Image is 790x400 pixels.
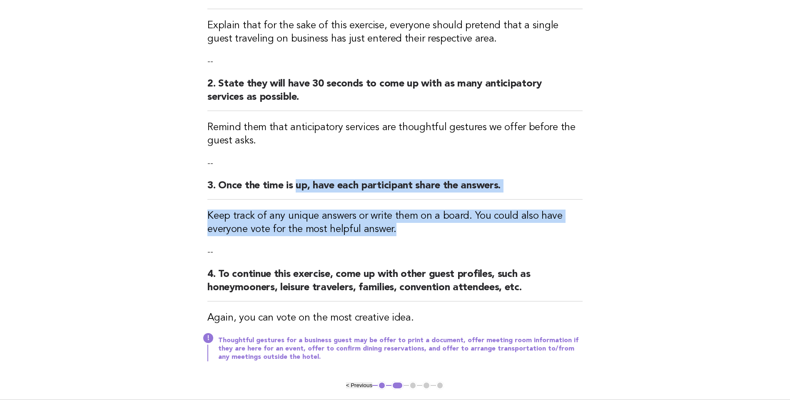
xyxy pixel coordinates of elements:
[207,77,583,111] h2: 2. State they will have 30 seconds to come up with as many anticipatory services as possible.
[207,19,583,46] h3: Explain that for the sake of this exercise, everyone should pretend that a single guest traveling...
[378,381,386,390] button: 1
[207,179,583,200] h2: 3. Once the time is up, have each participant share the answers.
[207,311,583,325] h3: Again, you can vote on the most creative idea.
[346,382,372,388] button: < Previous
[391,381,404,390] button: 2
[207,121,583,148] h3: Remind them that anticipatory services are thoughtful gestures we offer before the guest asks.
[207,210,583,236] h3: Keep track of any unique answers or write them on a board. You could also have everyone vote for ...
[207,158,583,169] p: --
[218,336,583,361] p: Thoughtful gestures for a business guest may be offer to print a document, offer meeting room inf...
[207,56,583,67] p: --
[207,246,583,258] p: --
[207,268,583,301] h2: 4. To continue this exercise, come up with other guest profiles, such as honeymooners, leisure tr...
